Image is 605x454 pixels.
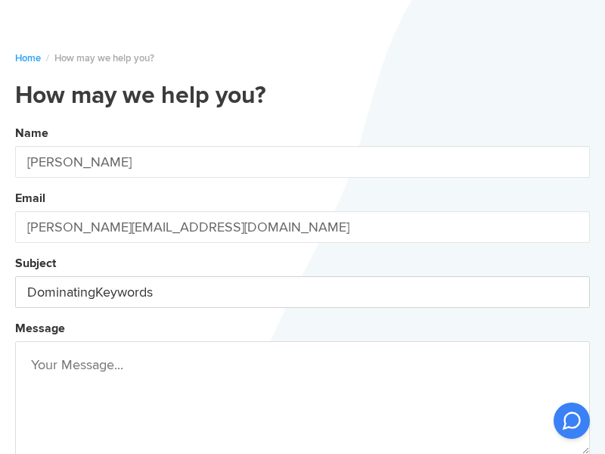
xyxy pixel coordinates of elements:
span: / [46,52,49,64]
a: Home [15,52,41,64]
input: Your Email [15,211,590,243]
span: How may we help you? [54,52,154,64]
label: Email [15,191,45,206]
label: Subject [15,256,56,271]
label: Message [15,321,65,336]
label: Name [15,126,48,141]
input: Your Name [15,146,590,178]
h1: How may we help you? [15,81,590,111]
input: Your Subject [15,276,590,308]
